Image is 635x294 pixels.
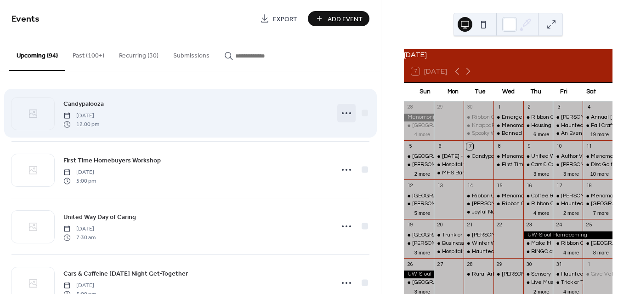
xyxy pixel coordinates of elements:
div: [PERSON_NAME] Auto Club Car Show [412,200,507,208]
div: [GEOGRAPHIC_DATA] Fall Festival [412,122,500,130]
div: Ribbon Cutting: [DEMOGRAPHIC_DATA] [472,192,573,200]
div: Annual Cancer Research Fundraiser [583,114,612,121]
div: Rural Arts & Culture Forum [464,271,493,278]
div: Menomonie Farmer's Market [493,192,523,200]
div: Menomonie Farmer's Market [493,122,523,130]
div: UW-Stout Homecoming [523,231,612,239]
div: Give Vets a Smile [583,271,612,278]
div: 16 [526,182,533,189]
button: 3 more [530,169,553,177]
span: Candypalooza [63,99,104,109]
div: Ribbon Cutting: Wisconsin Early Autism Project [523,114,553,121]
div: Govin's Corn Maze & Fall Fun [404,240,434,248]
div: Hospitality Nights with Chef Stacy [434,248,464,256]
div: 13 [437,182,443,189]
div: Govin's Corn Maze & Fall Fun [404,161,434,169]
div: 3 [556,104,562,111]
button: Upcoming (94) [9,37,65,71]
div: 29 [437,104,443,111]
div: Live Music: Dave Snyder [523,279,553,287]
div: Ribbon Cutting and Open House: Compass IL [553,240,583,248]
div: Hospitality Nights with Chef [PERSON_NAME] [442,248,557,256]
button: 4 more [530,208,553,216]
div: Haunted Hillside [561,200,604,208]
button: 8 more [590,248,612,256]
div: Ribbon Cutting: Gentle Dental Care [531,200,622,208]
div: 28 [407,104,414,111]
span: [DATE] [63,225,96,233]
div: Sun [411,83,439,101]
div: 9 [526,143,533,150]
div: 23 [526,222,533,229]
span: First Time Homebuyers Workshop [63,156,161,166]
span: 12:00 pm [63,120,99,128]
div: Haunted Hillside [553,122,583,130]
div: Pleasant Valley Tree Farm Fall Festival [583,240,612,248]
div: UW-Stout Homecoming [404,271,434,278]
div: Pleasant Valley Tree Farm Fall Festival [404,192,434,200]
div: 27 [437,261,443,268]
span: 5:00 pm [63,177,96,185]
span: United Way Day of Caring [63,213,136,222]
div: [PERSON_NAME]'s Oktoberfest Buffet [472,231,567,239]
div: Business After Hours [434,240,464,248]
div: BINGO at the Moose Lodge [523,248,553,256]
div: 25 [585,222,592,229]
div: 11 [585,143,592,150]
a: First Time Homebuyers Workshop [63,155,161,166]
div: 20 [437,222,443,229]
div: Ribbon Cutting: Loyal Blu LLC [502,200,575,208]
div: Make It! Thursdays [523,240,553,248]
div: Trunk or Treat 2025 [434,231,464,239]
div: Jake's Oktoberfest Buffet [464,231,493,239]
div: Fri [550,83,577,101]
button: Submissions [166,37,217,70]
div: 7 [466,143,473,150]
div: 1 [585,261,592,268]
span: Add Event [328,14,363,24]
div: 30 [526,261,533,268]
div: Coffee & Commerce: Manufacturing [523,192,553,200]
div: Pleasant Valley Tree Farm Fall Festival [404,122,434,130]
div: 2 [526,104,533,111]
button: 4 more [411,130,434,138]
div: Haunted Hillside [561,271,604,278]
div: Ribbon Cutting: Anovia Health [464,114,493,121]
div: Sat [578,83,605,101]
div: Make It! Thursdays [531,240,578,248]
div: Trick or Treat at The Neighbors! [553,279,583,287]
div: Menomonie [PERSON_NAME] Market [502,192,597,200]
button: 2 more [411,169,434,177]
div: Govin's Corn Maze & Fall Fun [553,192,583,200]
div: Fire Prevention Week - MFD Open House [434,153,464,161]
div: [PERSON_NAME] Corn Maze & Fall Fun [412,161,511,169]
div: [PERSON_NAME] Corn Maze & Fall Fun [412,240,511,248]
div: 15 [496,182,503,189]
div: Housing Clinic [523,122,553,130]
div: Sensory Friendly Trick or Treat and Open House [523,271,553,278]
div: 22 [496,222,503,229]
div: [DATE] [404,49,612,60]
div: Candypalooza [464,153,493,161]
div: 30 [466,104,473,111]
div: Ribbon Cutting: Anovia Health [472,114,548,121]
div: 26 [407,261,414,268]
div: Haunted Hillside [561,122,604,130]
button: Recurring (30) [112,37,166,70]
div: Author Visit - Elizabeth Fischer [553,153,583,161]
div: Fall Craft Sale [583,122,612,130]
span: 7:30 am [63,233,96,242]
div: Ribbon Cutting: Gentle Dental Care [523,200,553,208]
a: Cars & Caffeine [DATE] Night Get-Together [63,268,188,279]
span: Events [11,10,40,28]
div: Spooky Wreath Workshop [472,130,536,138]
div: Govin's Corn Maze & Fall Fun [553,114,583,121]
div: 19 [407,222,414,229]
div: An Evening With William Kent Krueger [553,130,583,138]
div: Haunted Hillside [553,200,583,208]
a: Export [253,11,304,26]
div: Pleasant Valley Tree Farm Fall Festival [404,231,434,239]
div: Emergency Preparedness Class For Seniors [493,114,523,121]
div: Fall Craft Sale [591,122,627,130]
div: 24 [556,222,562,229]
